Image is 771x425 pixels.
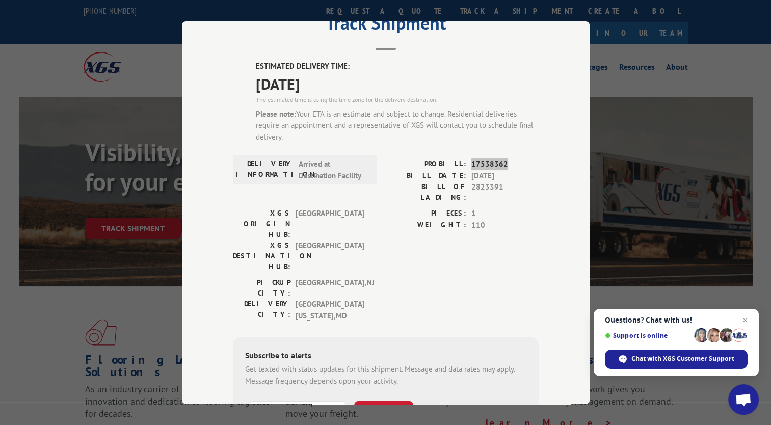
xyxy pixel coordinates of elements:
span: Questions? Chat with us! [605,316,748,324]
label: BILL OF LADING: [386,181,466,203]
div: Subscribe to alerts [245,349,526,364]
label: ESTIMATED DELIVERY TIME: [256,61,539,72]
span: [DATE] [471,170,539,181]
span: 110 [471,219,539,231]
button: SUBSCRIBE [354,401,413,422]
label: WEIGHT: [386,219,466,231]
span: [GEOGRAPHIC_DATA] [296,240,364,272]
span: Support is online [605,332,690,339]
label: DELIVERY INFORMATION: [236,158,294,181]
span: [GEOGRAPHIC_DATA] [296,208,364,240]
input: Phone Number [249,401,346,422]
div: Get texted with status updates for this shipment. Message and data rates may apply. Message frequ... [245,364,526,387]
span: [GEOGRAPHIC_DATA][US_STATE] , MD [296,299,364,322]
span: 17538362 [471,158,539,170]
a: Open chat [728,384,759,415]
label: PICKUP CITY: [233,277,290,299]
span: 2823391 [471,181,539,203]
span: Chat with XGS Customer Support [631,354,734,363]
h2: Track Shipment [233,16,539,35]
label: PROBILL: [386,158,466,170]
label: XGS DESTINATION HUB: [233,240,290,272]
div: The estimated time is using the time zone for the delivery destination. [256,95,539,104]
div: Your ETA is an estimate and subject to change. Residential deliveries require an appointment and ... [256,108,539,143]
span: Arrived at Destination Facility [299,158,367,181]
span: [DATE] [256,72,539,95]
label: XGS ORIGIN HUB: [233,208,290,240]
label: PIECES: [386,208,466,220]
span: [GEOGRAPHIC_DATA] , NJ [296,277,364,299]
strong: Please note: [256,109,296,118]
span: 1 [471,208,539,220]
label: DELIVERY CITY: [233,299,290,322]
label: BILL DATE: [386,170,466,181]
span: Chat with XGS Customer Support [605,350,748,369]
